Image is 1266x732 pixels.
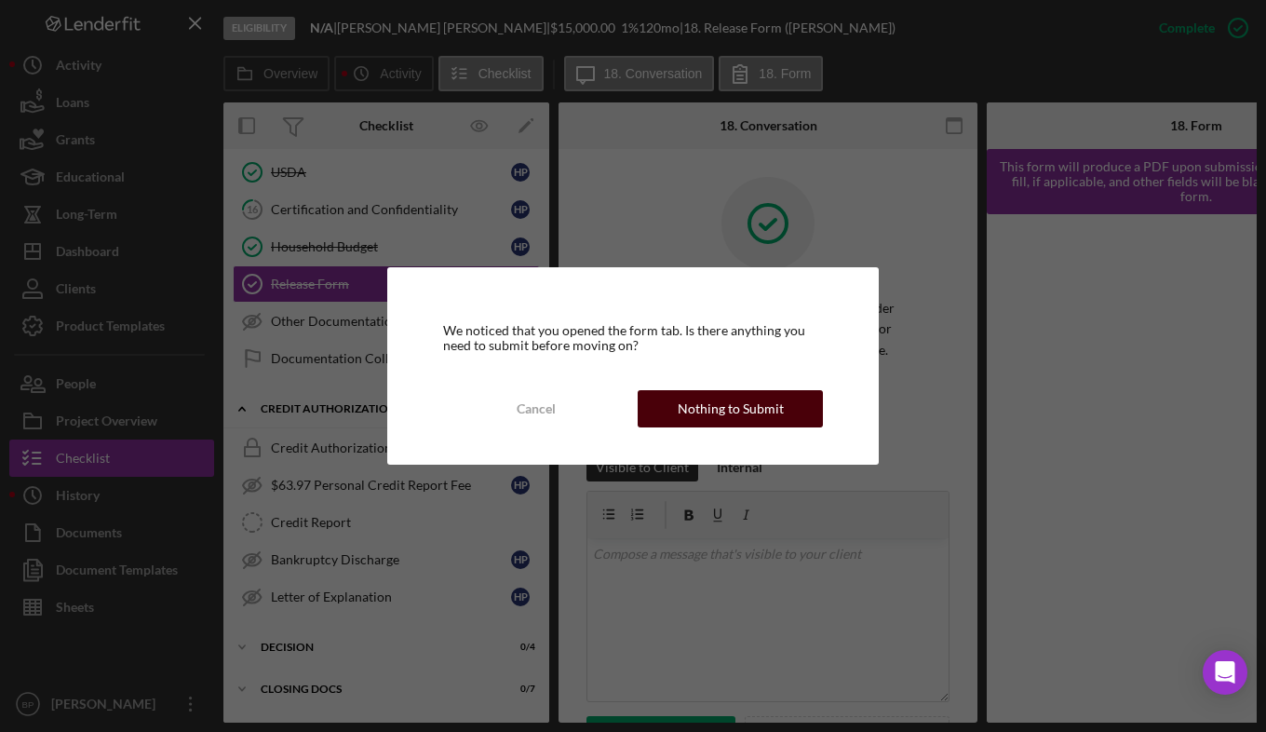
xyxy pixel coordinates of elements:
[1203,650,1247,695] div: Open Intercom Messenger
[638,390,823,427] button: Nothing to Submit
[678,390,784,427] div: Nothing to Submit
[443,323,823,353] div: We noticed that you opened the form tab. Is there anything you need to submit before moving on?
[517,390,556,427] div: Cancel
[443,390,628,427] button: Cancel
